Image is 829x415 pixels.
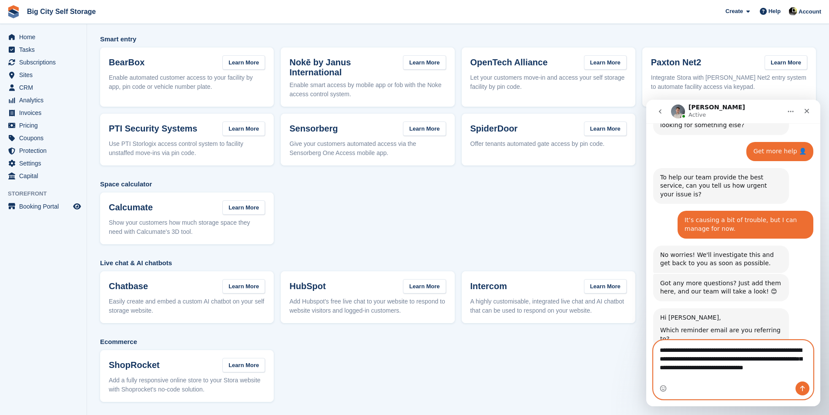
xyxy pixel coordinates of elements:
a: menu [4,119,82,132]
iframe: Intercom live chat [646,100,820,406]
a: Learn More [222,200,265,215]
h3: Sensorberg [289,124,338,134]
a: Learn More [222,55,265,70]
h3: OpenTech Alliance [470,57,548,67]
a: Learn More [222,279,265,294]
span: Ecommerce [100,337,816,347]
a: menu [4,69,82,81]
a: menu [4,94,82,106]
span: Help [769,7,781,16]
span: Create [725,7,743,16]
h3: Chatbase [109,281,148,291]
a: Learn More [222,121,265,136]
span: Coupons [19,132,71,144]
p: Enable smart access by mobile app or fob with the Noke access control system. [289,81,446,99]
h3: Calcumate [109,202,153,213]
h3: ShopRocket [109,360,160,370]
p: Let your customers move-in and access your self storage facility by pin code. [470,73,627,91]
p: Easily create and embed a custom AI chatbot on your self storage website. [109,297,265,315]
h3: SpiderDoor [470,124,518,134]
a: menu [4,157,82,169]
a: menu [4,56,82,68]
span: Protection [19,145,71,157]
span: Analytics [19,94,71,106]
a: Learn More [403,55,446,70]
span: Space calculator [100,179,816,189]
a: Preview store [72,201,82,212]
p: Show your customers how much storage space they need with Calcumate's 3D tool. [109,218,265,236]
p: Offer tenants automated gate access by pin code. [470,139,627,148]
a: Learn More [584,279,627,294]
a: menu [4,81,82,94]
span: Storefront [8,189,87,198]
p: Enable automated customer access to your facility by app, pin code or vehicle number plate. [109,73,265,91]
a: Learn More [222,358,265,372]
a: menu [4,44,82,56]
h3: Intercom [470,281,507,291]
h3: PTI Security Systems [109,124,197,134]
p: Use PTI Storlogix access control system to facility unstaffed move-ins via pin code. [109,139,265,158]
a: menu [4,200,82,213]
a: menu [4,170,82,182]
a: menu [4,107,82,119]
span: CRM [19,81,71,94]
a: Learn More [584,55,627,70]
img: stora-icon-8386f47178a22dfd0bd8f6a31ec36ba5ce8667c1dd55bd0f319d3a0aa187defe.svg [7,5,20,18]
span: Capital [19,170,71,182]
span: Account [799,7,821,16]
a: Learn More [765,55,807,70]
h3: HubSpot [289,281,326,291]
a: menu [4,31,82,43]
a: Learn More [403,279,446,294]
a: menu [4,145,82,157]
span: Subscriptions [19,56,71,68]
p: Add Hubspot's free live chat to your website to respond to website visitors and logged-in customers. [289,297,446,315]
span: Tasks [19,44,71,56]
span: Invoices [19,107,71,119]
p: Integrate Stora with [PERSON_NAME] Net2 entry system to automate facility access via keypad. [651,73,807,91]
a: Learn More [403,121,446,136]
span: Sites [19,69,71,81]
a: Big City Self Storage [23,4,99,19]
span: Smart entry [100,34,816,44]
h3: Nokē by Janus International [289,57,393,77]
p: Give your customers automated access via the Sensorberg One Access mobile app. [289,139,446,158]
span: Home [19,31,71,43]
a: menu [4,132,82,144]
a: Learn More [584,121,627,136]
h3: BearBox [109,57,144,67]
p: A highly customisable, integrated live chat and AI chatbot that can be used to respond on your we... [470,297,627,315]
h3: Paxton Net2 [651,57,701,67]
span: Live chat & AI chatbots [100,258,816,268]
p: Add a fully responsive online store to your Stora website with Shoprocket's no-code solution. [109,376,265,394]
